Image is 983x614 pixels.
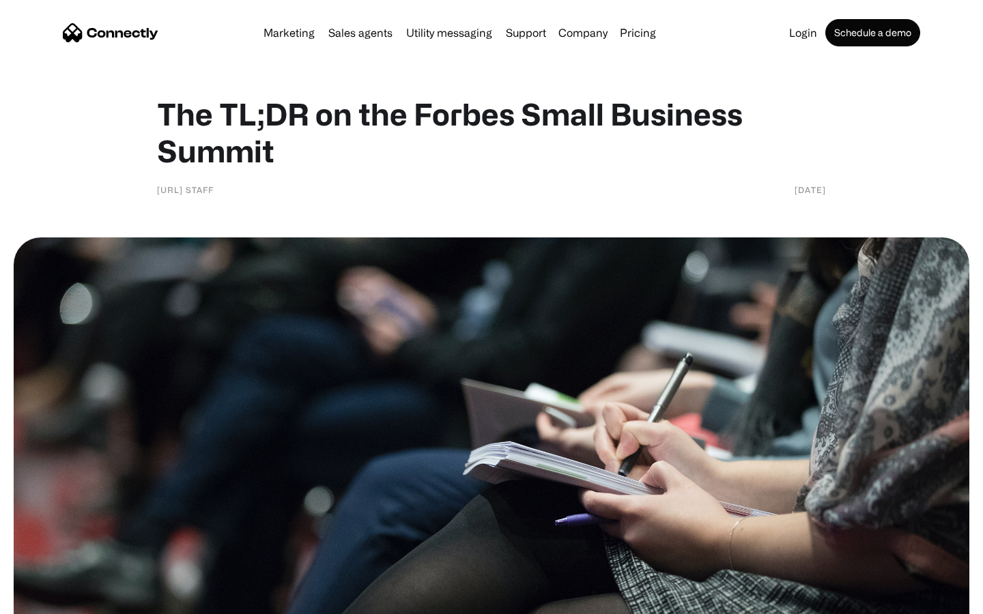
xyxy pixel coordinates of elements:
[14,590,82,609] aside: Language selected: English
[323,27,398,38] a: Sales agents
[825,19,920,46] a: Schedule a demo
[500,27,552,38] a: Support
[258,27,320,38] a: Marketing
[558,23,608,42] div: Company
[401,27,498,38] a: Utility messaging
[27,590,82,609] ul: Language list
[795,183,826,196] div: [DATE]
[157,96,826,169] h1: The TL;DR on the Forbes Small Business Summit
[614,27,661,38] a: Pricing
[157,183,214,196] div: [URL] Staff
[784,27,823,38] a: Login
